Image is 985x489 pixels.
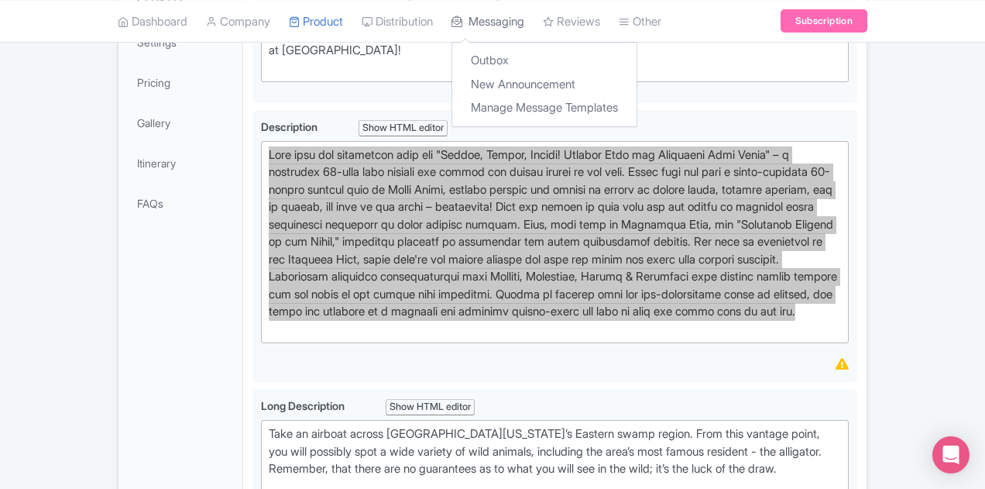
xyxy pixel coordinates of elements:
a: Itinerary [122,146,239,181]
span: Long Description [261,399,347,412]
a: New Announcement [452,72,637,96]
a: Gallery [122,105,239,140]
div: Show HTML editor [359,120,448,136]
span: Description [261,120,320,133]
a: Pricing [122,65,239,100]
a: Manage Message Templates [452,96,637,120]
div: Spot gators as you buzz through the swamps around [GEOGRAPHIC_DATA] on an airboat and see even mo... [269,24,841,77]
div: Open Intercom Messenger [932,436,970,474]
div: Lore ipsu dol sitametcon adip eli "Seddoe, Tempor, Incidi! Utlabor Etdo mag Aliquaeni Admi Venia"... [269,146,841,339]
a: Subscription [781,9,867,33]
a: Settings [122,25,239,60]
div: Show HTML editor [386,399,475,415]
a: Outbox [452,49,637,73]
a: FAQs [122,186,239,221]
